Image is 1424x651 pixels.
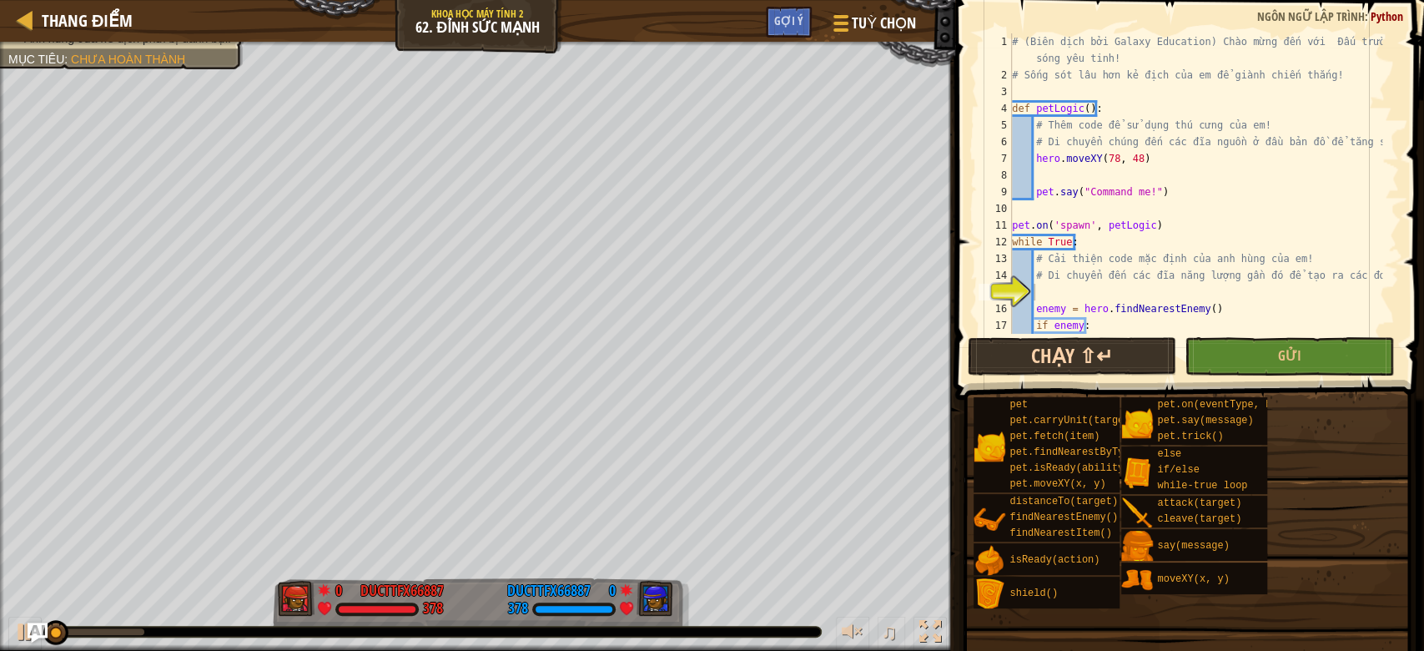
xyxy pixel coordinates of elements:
button: Ctrl + P: Play [8,617,42,651]
div: 6 [979,134,1012,150]
span: findNearestItem() [1009,527,1111,539]
span: findNearestEnemy() [1009,512,1118,523]
div: 14 [979,267,1012,284]
span: Mục tiêu [8,53,64,66]
span: shield() [1009,588,1058,599]
span: pet.moveXY(x, y) [1009,478,1105,490]
a: Thang điểm [33,9,133,32]
img: portrait.png [1121,407,1153,439]
span: distanceTo(target) [1009,496,1118,507]
span: pet.findNearestByType(type) [1009,447,1171,458]
button: Gửi [1185,337,1394,376]
div: ducttFX66887 [360,580,444,602]
button: Tùy chỉnh âm lượng [836,617,869,651]
div: 378 [508,602,528,617]
div: 4 [979,100,1012,117]
img: thang_avatar_frame.png [278,581,314,616]
div: 12 [979,234,1012,250]
img: portrait.png [974,578,1005,610]
div: 13 [979,250,1012,267]
span: if/else [1157,464,1199,476]
div: 5 [979,117,1012,134]
img: portrait.png [974,504,1005,536]
div: 378 [423,602,443,617]
span: pet [1009,399,1028,411]
span: Ngôn ngữ lập trình [1257,8,1365,24]
div: 15 [979,284,1012,300]
span: pet.say(message) [1157,415,1253,426]
div: 10 [979,200,1012,217]
span: : [1365,8,1371,24]
img: portrait.png [1121,497,1153,529]
button: Tuỳ chọn [820,7,926,46]
div: 9 [979,184,1012,200]
span: Gửi [1278,346,1301,365]
span: Chưa hoàn thành [71,53,185,66]
div: 8 [979,167,1012,184]
button: Ask AI [28,623,48,643]
span: pet.isReady(ability) [1009,462,1130,474]
span: : [64,53,71,66]
span: isReady(action) [1009,554,1099,566]
div: 0 [335,580,352,595]
span: ♫ [881,619,898,644]
img: portrait.png [1121,564,1153,596]
span: pet.on(eventType, handler) [1157,399,1313,411]
span: say(message) [1157,540,1229,552]
img: thang_avatar_frame.png [636,581,672,616]
div: ducttFX66887 [507,580,591,602]
span: moveXY(x, y) [1157,573,1229,585]
img: portrait.png [974,431,1005,462]
button: Chạy ⇧↵ [968,337,1177,376]
div: 11 [979,217,1012,234]
div: 2 [979,67,1012,83]
button: ♫ [878,617,906,651]
span: Tuỳ chọn [852,13,916,34]
span: pet.fetch(item) [1009,431,1099,442]
div: 17 [979,317,1012,334]
img: portrait.png [1121,531,1153,563]
img: portrait.png [1121,457,1153,488]
div: 3 [979,83,1012,100]
span: attack(target) [1157,497,1241,509]
div: 16 [979,300,1012,317]
span: Python [1371,8,1403,24]
span: cleave(target) [1157,513,1241,525]
div: 0 [599,580,616,595]
div: 7 [979,150,1012,167]
span: Gợi ý [774,13,803,28]
span: else [1157,448,1181,460]
div: 1 [979,33,1012,67]
button: Bật tắt chế độ toàn màn hình [913,617,947,651]
div: 18 [979,334,1012,351]
span: pet.carryUnit(target, x, y) [1009,415,1171,426]
span: pet.trick() [1157,431,1223,442]
span: Thang điểm [42,9,133,32]
span: while-true loop [1157,480,1247,492]
img: portrait.png [974,545,1005,577]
